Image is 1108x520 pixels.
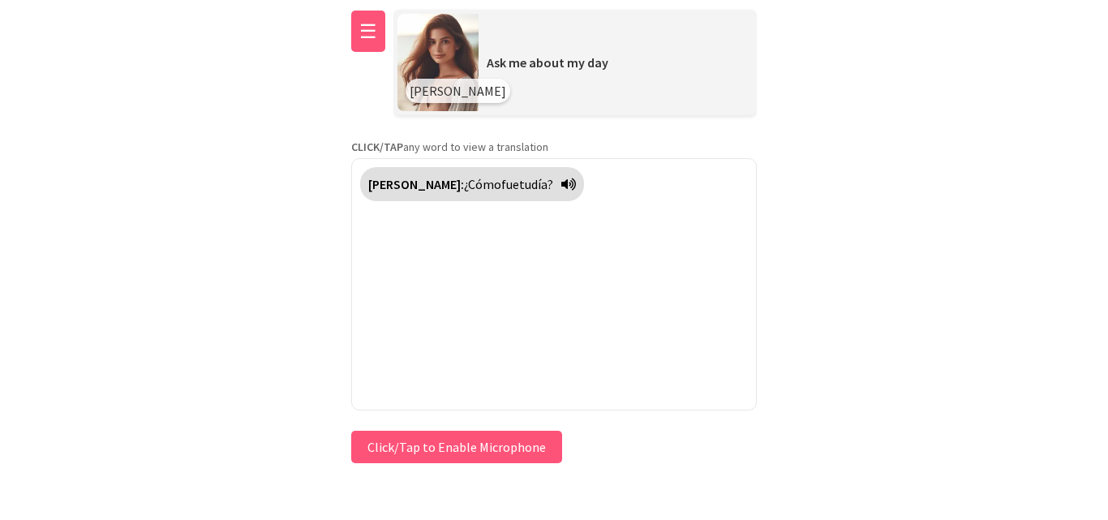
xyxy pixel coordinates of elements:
[464,176,501,192] span: ¿Cómo
[397,14,479,111] img: Scenario Image
[351,431,562,463] button: Click/Tap to Enable Microphone
[501,176,519,192] span: fue
[519,176,531,192] span: tu
[351,11,385,52] button: ☰
[368,176,464,192] strong: [PERSON_NAME]:
[351,140,757,154] p: any word to view a translation
[531,176,553,192] span: día?
[351,140,403,154] strong: CLICK/TAP
[360,167,584,201] div: Click to translate
[410,83,506,99] span: [PERSON_NAME]
[487,54,608,71] span: Ask me about my day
